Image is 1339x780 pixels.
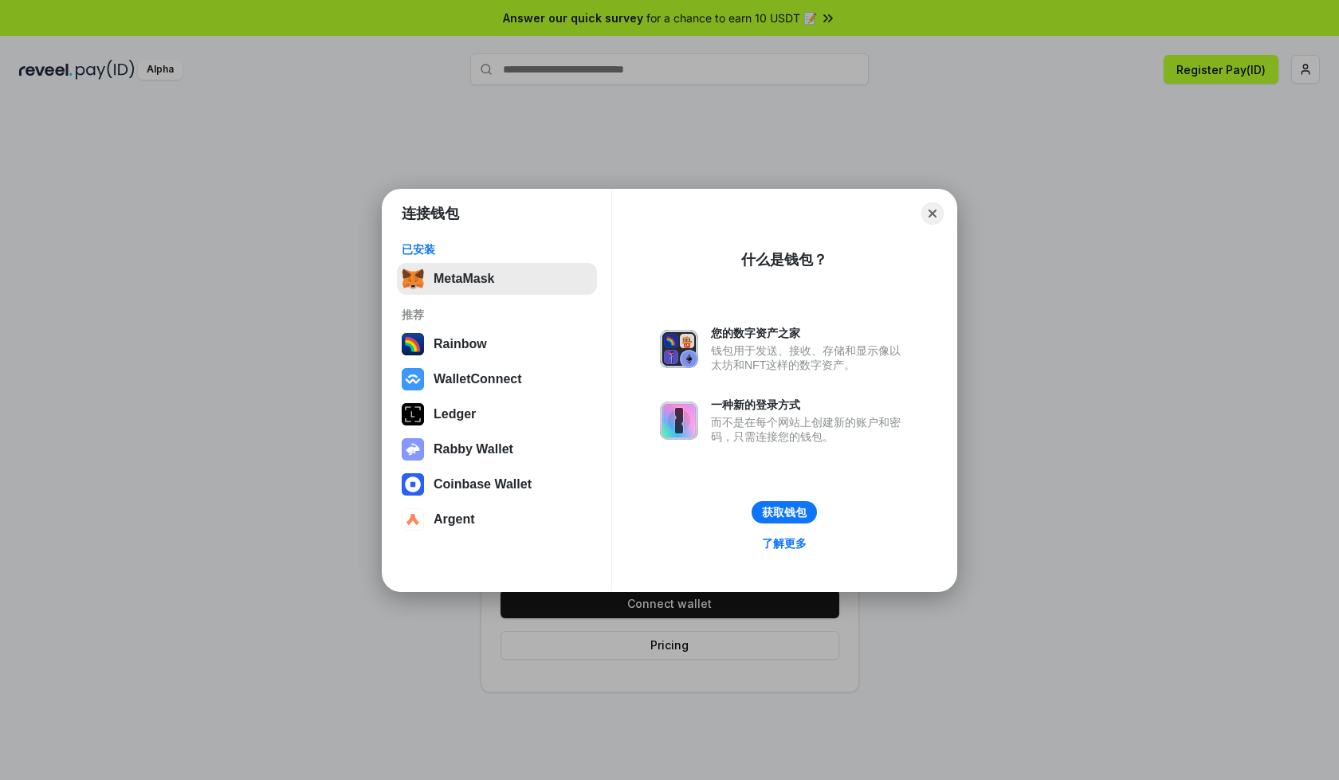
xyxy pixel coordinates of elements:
[402,268,424,290] img: svg+xml,%3Csvg%20fill%3D%22none%22%20height%3D%2233%22%20viewBox%3D%220%200%2035%2033%22%20width%...
[711,326,909,340] div: 您的数字资产之家
[434,407,476,421] div: Ledger
[752,533,816,554] a: 了解更多
[762,505,807,519] div: 获取钱包
[434,337,487,351] div: Rainbow
[434,477,532,492] div: Coinbase Wallet
[921,202,944,225] button: Close
[762,536,807,551] div: 了解更多
[434,512,475,527] div: Argent
[711,398,909,412] div: 一种新的登录方式
[397,433,597,465] button: Rabby Wallet
[402,242,592,257] div: 已安装
[397,363,597,395] button: WalletConnect
[397,468,597,500] button: Coinbase Wallet
[397,504,597,535] button: Argent
[741,250,827,269] div: 什么是钱包？
[434,442,513,457] div: Rabby Wallet
[711,415,909,444] div: 而不是在每个网站上创建新的账户和密码，只需连接您的钱包。
[397,263,597,295] button: MetaMask
[402,403,424,425] img: svg+xml,%3Csvg%20xmlns%3D%22http%3A%2F%2Fwww.w3.org%2F2000%2Fsvg%22%20width%3D%2228%22%20height%3...
[402,368,424,390] img: svg+xml,%3Csvg%20width%3D%2228%22%20height%3D%2228%22%20viewBox%3D%220%200%2028%2028%22%20fill%3D...
[402,308,592,322] div: 推荐
[397,328,597,360] button: Rainbow
[434,372,522,386] div: WalletConnect
[711,343,909,372] div: 钱包用于发送、接收、存储和显示像以太坊和NFT这样的数字资产。
[402,473,424,496] img: svg+xml,%3Csvg%20width%3D%2228%22%20height%3D%2228%22%20viewBox%3D%220%200%2028%2028%22%20fill%3D...
[660,330,698,368] img: svg+xml,%3Csvg%20xmlns%3D%22http%3A%2F%2Fwww.w3.org%2F2000%2Fsvg%22%20fill%3D%22none%22%20viewBox...
[402,438,424,461] img: svg+xml,%3Csvg%20xmlns%3D%22http%3A%2F%2Fwww.w3.org%2F2000%2Fsvg%22%20fill%3D%22none%22%20viewBox...
[402,333,424,355] img: svg+xml,%3Csvg%20width%3D%22120%22%20height%3D%22120%22%20viewBox%3D%220%200%20120%20120%22%20fil...
[660,402,698,440] img: svg+xml,%3Csvg%20xmlns%3D%22http%3A%2F%2Fwww.w3.org%2F2000%2Fsvg%22%20fill%3D%22none%22%20viewBox...
[402,204,459,223] h1: 连接钱包
[752,501,817,523] button: 获取钱包
[402,508,424,531] img: svg+xml,%3Csvg%20width%3D%2228%22%20height%3D%2228%22%20viewBox%3D%220%200%2028%2028%22%20fill%3D...
[397,398,597,430] button: Ledger
[434,272,494,286] div: MetaMask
